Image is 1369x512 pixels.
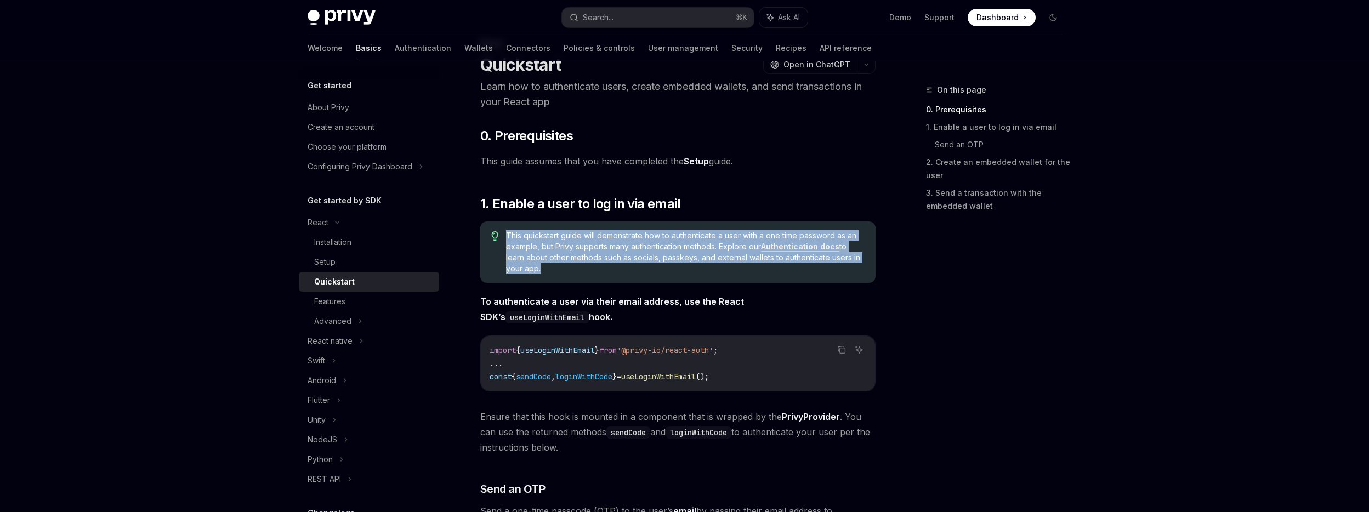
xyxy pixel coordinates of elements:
a: Installation [299,232,439,252]
a: API reference [820,35,872,61]
a: Authentication docs [761,242,839,252]
span: (); [696,372,709,382]
a: 1. Enable a user to log in via email [926,118,1071,136]
a: Basics [356,35,382,61]
button: Toggle dark mode [1044,9,1062,26]
h5: Get started by SDK [308,194,382,207]
a: User management [648,35,718,61]
span: { [516,345,520,355]
a: 2. Create an embedded wallet for the user [926,153,1071,184]
div: Quickstart [314,275,355,288]
a: 3. Send a transaction with the embedded wallet [926,184,1071,215]
a: Features [299,292,439,311]
img: dark logo [308,10,376,25]
span: } [595,345,599,355]
span: useLoginWithEmail [621,372,696,382]
span: Open in ChatGPT [783,59,850,70]
div: React [308,216,328,229]
a: Setup [684,156,709,167]
a: Quickstart [299,272,439,292]
a: Welcome [308,35,343,61]
span: Send an OTP [480,481,546,497]
span: Ask AI [778,12,800,23]
span: ; [713,345,718,355]
span: Ensure that this hook is mounted in a component that is wrapped by the . You can use the returned... [480,409,876,455]
span: = [617,372,621,382]
a: Dashboard [968,9,1036,26]
a: Policies & controls [564,35,635,61]
div: Setup [314,255,336,269]
a: Support [924,12,955,23]
div: Advanced [314,315,351,328]
span: ⌘ K [736,13,747,22]
span: Dashboard [976,12,1019,23]
span: On this page [937,83,986,96]
div: About Privy [308,101,349,114]
strong: To authenticate a user via their email address, use the React SDK’s hook. [480,296,744,322]
span: '@privy-io/react-auth' [617,345,713,355]
code: sendCode [606,426,650,439]
div: Flutter [308,394,330,407]
div: Features [314,295,345,308]
code: useLoginWithEmail [505,311,589,323]
button: Open in ChatGPT [763,55,857,74]
a: Choose your platform [299,137,439,157]
svg: Tip [491,231,499,241]
span: useLoginWithEmail [520,345,595,355]
span: 1. Enable a user to log in via email [480,195,680,213]
span: ... [490,359,503,368]
div: REST API [308,473,341,486]
a: Security [731,35,763,61]
a: Wallets [464,35,493,61]
p: Learn how to authenticate users, create embedded wallets, and send transactions in your React app [480,79,876,110]
span: 0. Prerequisites [480,127,573,145]
span: } [612,372,617,382]
a: Demo [889,12,911,23]
span: const [490,372,512,382]
div: Python [308,453,333,466]
a: Connectors [506,35,550,61]
div: React native [308,334,353,348]
span: from [599,345,617,355]
span: , [551,372,555,382]
div: NodeJS [308,433,337,446]
div: Android [308,374,336,387]
span: This quickstart guide will demonstrate how to authenticate a user with a one time password as an ... [506,230,864,274]
a: Recipes [776,35,806,61]
a: Create an account [299,117,439,137]
div: Search... [583,11,614,24]
button: Ask AI [852,343,866,357]
a: About Privy [299,98,439,117]
button: Copy the contents from the code block [834,343,849,357]
div: Choose your platform [308,140,387,153]
span: import [490,345,516,355]
code: loginWithCode [666,426,731,439]
div: Swift [308,354,325,367]
a: 0. Prerequisites [926,101,1071,118]
button: Ask AI [759,8,808,27]
div: Unity [308,413,326,426]
h5: Get started [308,79,351,92]
div: Configuring Privy Dashboard [308,160,412,173]
a: Send an OTP [935,136,1071,153]
span: sendCode [516,372,551,382]
span: { [512,372,516,382]
h1: Quickstart [480,55,561,75]
div: Create an account [308,121,374,134]
a: Authentication [395,35,451,61]
div: Installation [314,236,351,249]
a: Setup [299,252,439,272]
span: This guide assumes that you have completed the guide. [480,153,876,169]
button: Search...⌘K [562,8,754,27]
span: loginWithCode [555,372,612,382]
a: PrivyProvider [782,411,840,423]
